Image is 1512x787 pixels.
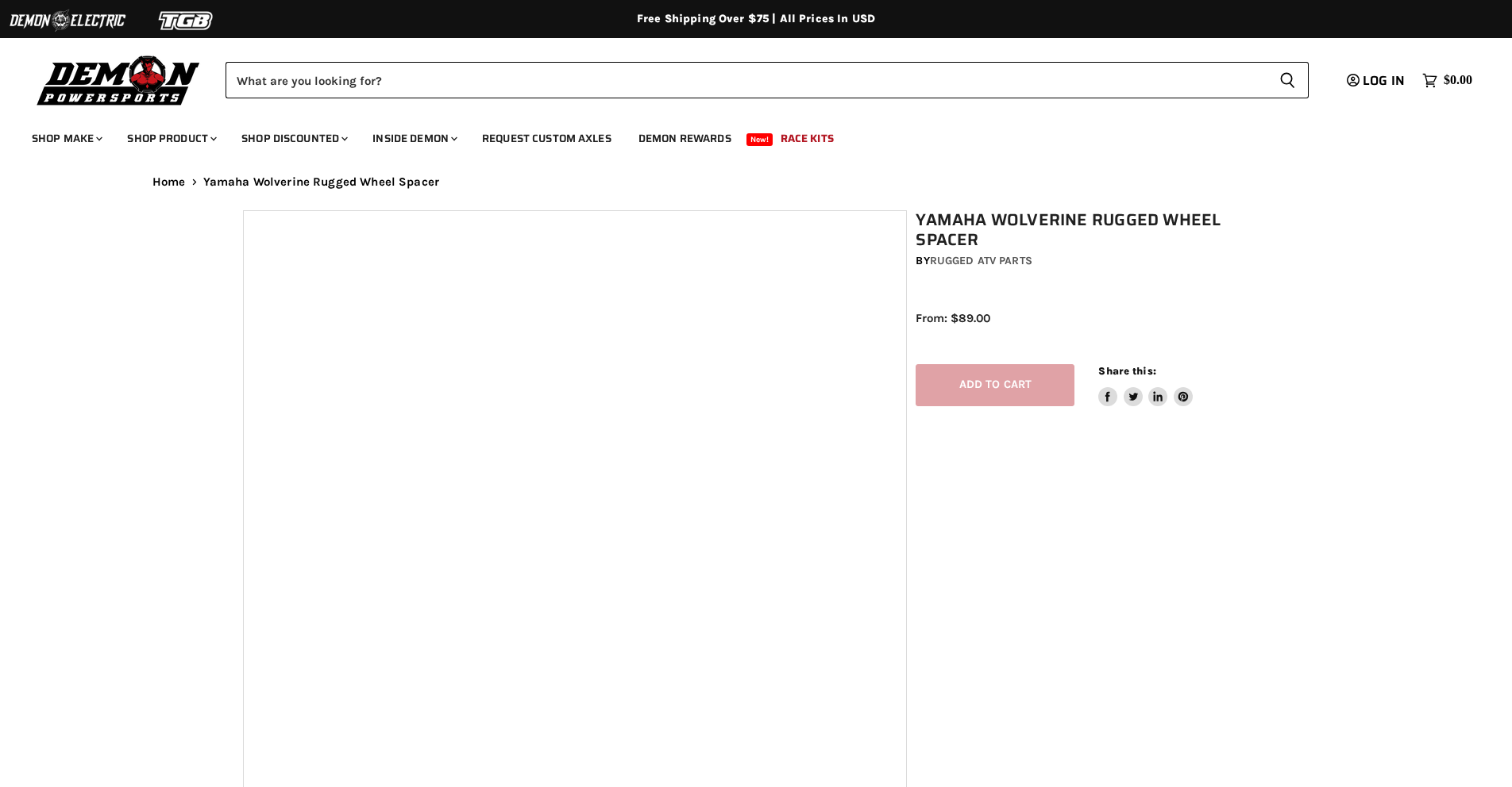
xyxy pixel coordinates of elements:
input: Search [226,62,1267,98]
span: From: $89.00 [916,311,990,325]
a: Shop Product [115,122,226,155]
aside: Share this: [1098,364,1193,406]
a: Request Custom Axles [470,122,623,155]
a: Inside Demon [361,122,467,155]
img: Demon Powersports [32,52,206,108]
span: Yamaha Wolverine Rugged Wheel Spacer [203,175,439,189]
span: $0.00 [1444,73,1472,88]
a: Log in [1340,74,1414,88]
form: Product [226,62,1309,98]
ul: Main menu [20,116,1468,155]
a: Shop Make [20,122,112,155]
a: Home [152,175,186,189]
a: Demon Rewards [627,122,743,155]
span: Log in [1363,71,1405,90]
span: New! [746,133,773,146]
img: TGB Logo 2 [127,6,246,36]
div: by [916,252,1278,270]
a: $0.00 [1414,69,1480,92]
nav: Breadcrumbs [121,175,1391,189]
a: Rugged ATV Parts [930,254,1032,267]
span: Share this: [1098,365,1155,377]
img: Demon Electric Logo 2 [8,6,127,36]
h1: Yamaha Wolverine Rugged Wheel Spacer [916,210,1278,250]
a: Race Kits [769,122,846,155]
button: Search [1267,62,1309,98]
div: Free Shipping Over $75 | All Prices In USD [121,12,1391,26]
a: Shop Discounted [229,122,357,155]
